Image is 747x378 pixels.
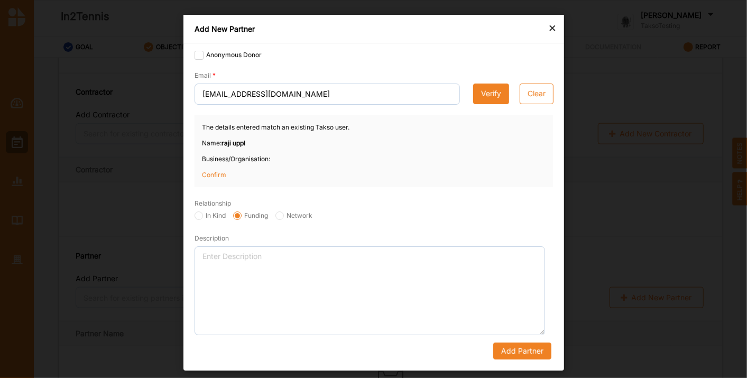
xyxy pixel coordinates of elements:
[195,234,229,243] label: Description
[548,21,557,34] div: ×
[222,139,245,147] strong: raji uppl
[202,170,255,180] p: Confirm
[493,343,551,359] button: Add Partner
[195,211,226,220] label: In Kind
[520,84,554,105] button: Clear
[195,199,231,208] label: Relationship
[233,211,268,220] label: Funding
[195,71,216,80] label: Email
[202,123,546,132] p: The details entered match an existing Takso user.
[202,139,546,148] p: Name:
[195,211,203,220] input: In Kind
[195,84,460,105] input: Enter email address
[275,211,312,220] label: Network
[202,154,546,164] p: Business/Organisation:
[233,211,242,220] input: Funding
[195,51,262,59] label: Anonymous Donor
[473,84,509,105] button: Verify
[183,15,564,43] div: Add New Partner
[275,211,284,220] input: Network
